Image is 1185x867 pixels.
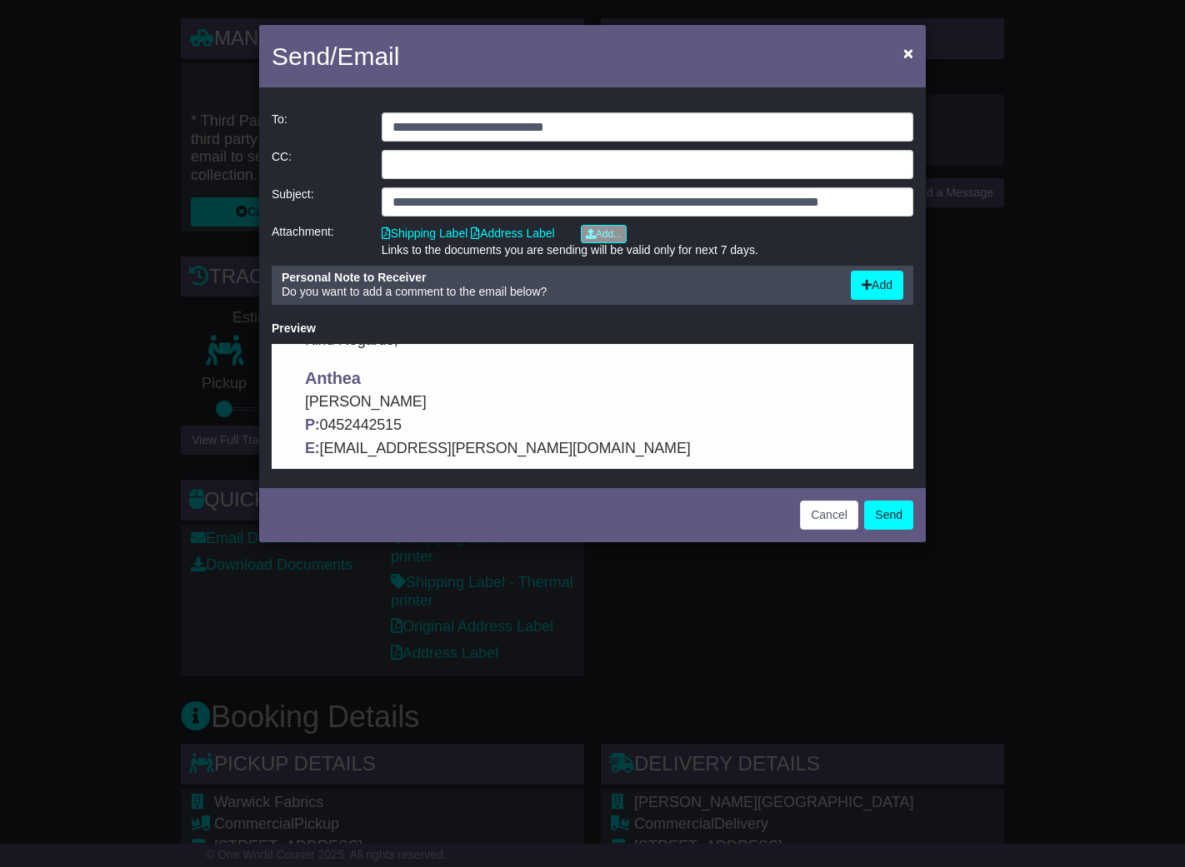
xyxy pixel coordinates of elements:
[33,25,89,43] span: Anthea
[895,36,922,70] button: Close
[273,271,842,300] div: Do you want to add a comment to the email below?
[864,501,913,530] button: Send
[33,46,608,69] p: [PERSON_NAME]
[282,271,834,285] div: Personal Note to Receiver
[272,37,399,75] h4: Send/Email
[272,321,913,336] div: Preview
[33,92,608,116] p: [EMAIL_ADDRESS][PERSON_NAME][DOMAIN_NAME]
[382,243,913,257] div: Links to the documents you are sending will be valid only for next 7 days.
[382,227,468,240] a: Shipping Label
[581,225,627,243] a: Add...
[800,501,858,530] button: Cancel
[263,150,373,179] div: CC:
[263,225,373,257] div: Attachment:
[263,187,373,217] div: Subject:
[33,72,48,89] strong: P:
[903,43,913,62] span: ×
[263,112,373,142] div: To:
[33,96,48,112] strong: E:
[851,271,903,300] button: Add
[33,69,608,92] p: 0452442515
[471,227,555,240] a: Address Label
